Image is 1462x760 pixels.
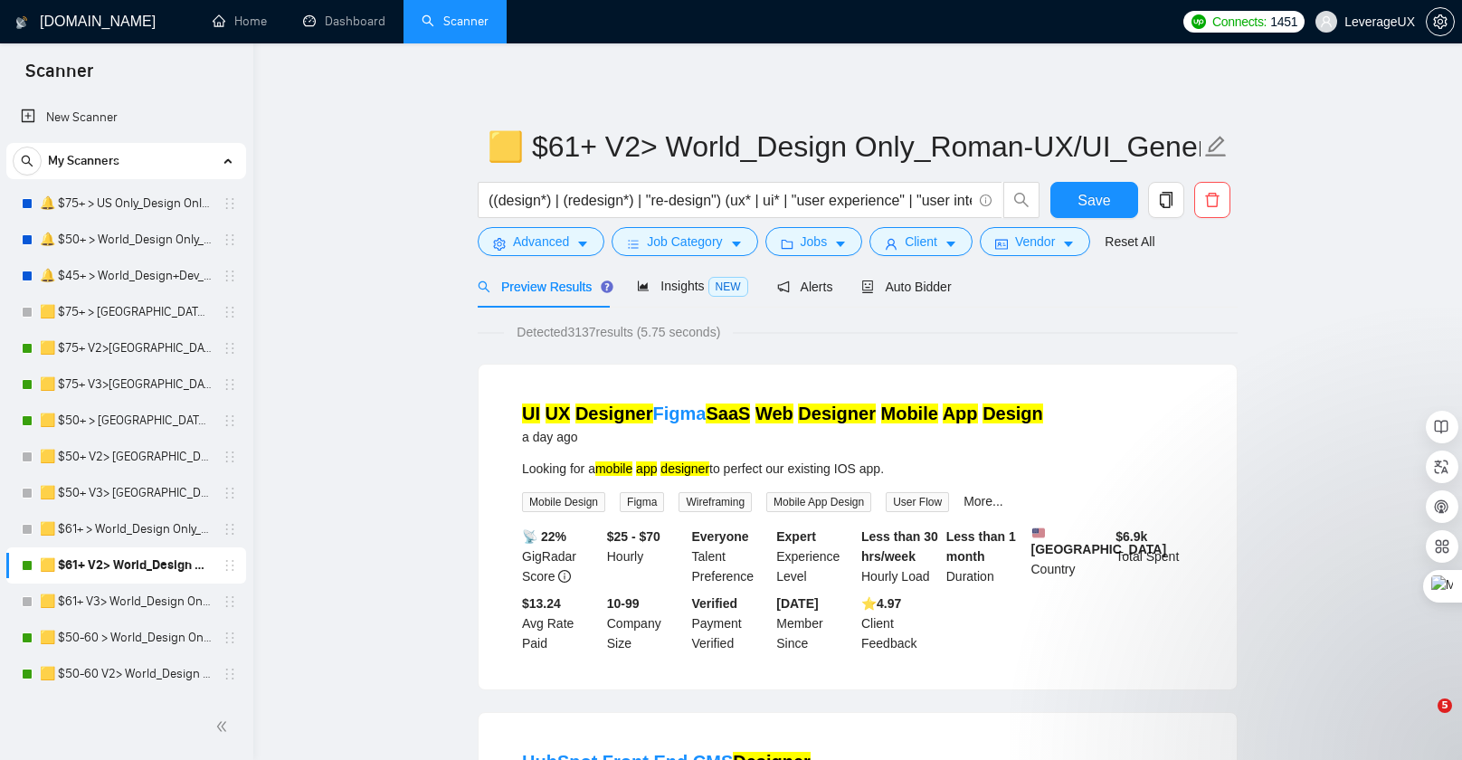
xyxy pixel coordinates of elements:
a: searchScanner [422,14,489,29]
span: Detected 3137 results (5.75 seconds) [504,322,733,342]
a: dashboardDashboard [303,14,385,29]
img: upwork-logo.png [1191,14,1206,29]
span: Alerts [777,280,833,294]
b: ⭐️ 4.97 [861,596,901,611]
span: idcard [995,237,1008,251]
div: Avg Rate Paid [518,594,603,653]
button: barsJob Categorycaret-down [612,227,757,256]
b: Less than 1 month [946,529,1016,564]
b: 10-99 [607,596,640,611]
a: New Scanner [21,100,232,136]
div: Member Since [773,594,858,653]
span: 1451 [1270,12,1297,32]
div: Hourly Load [858,527,943,586]
span: Wireframing [679,492,752,512]
mark: Designer [575,404,653,423]
span: holder [223,341,237,356]
span: Connects: [1212,12,1267,32]
span: setting [493,237,506,251]
div: Tooltip anchor [599,279,615,295]
span: Mobile Design [522,492,605,512]
mark: Mobile [881,404,938,423]
a: homeHome [213,14,267,29]
button: search [1003,182,1040,218]
span: copy [1149,192,1183,208]
button: userClientcaret-down [869,227,973,256]
mark: SaaS [706,404,750,423]
a: 🟨 $50+ V2> [GEOGRAPHIC_DATA]+[GEOGRAPHIC_DATA] Only_Tony-UX/UI_General [40,439,212,475]
mark: UI [522,404,540,423]
span: Preview Results [478,280,608,294]
mark: designer [660,461,709,476]
span: bars [627,237,640,251]
div: Looking for a to perfect our existing IOS app. [522,459,1193,479]
b: Expert [776,529,816,544]
div: Client Feedback [858,594,943,653]
div: Company Size [603,594,688,653]
a: 🟨 $61+ V3> World_Design Only_Roman-UX/UI_General [40,584,212,620]
span: setting [1427,14,1454,29]
span: search [478,280,490,293]
span: caret-down [1062,237,1075,251]
b: Verified [692,596,738,611]
span: Job Category [647,232,722,252]
span: holder [223,413,237,428]
a: setting [1426,14,1455,29]
span: holder [223,631,237,645]
span: holder [223,305,237,319]
a: 🔔 $50+ > World_Design Only_General [40,222,212,258]
img: 🇺🇸 [1032,527,1045,539]
span: holder [223,486,237,500]
span: info-circle [980,195,992,206]
mark: mobile [595,461,632,476]
b: $13.24 [522,596,561,611]
div: Payment Verified [688,594,774,653]
span: info-circle [558,570,571,583]
span: holder [223,450,237,464]
span: 5 [1438,698,1452,713]
span: My Scanners [48,143,119,179]
span: User Flow [886,492,949,512]
span: holder [223,667,237,681]
a: 🟨 $75+ V3>[GEOGRAPHIC_DATA]+[GEOGRAPHIC_DATA] Only_Tony-UX/UI_General [40,366,212,403]
a: 🟨 $50+ > [GEOGRAPHIC_DATA]+[GEOGRAPHIC_DATA] Only_Tony-UX/UI_General [40,403,212,439]
a: 🟨 $75+ > [GEOGRAPHIC_DATA]+[GEOGRAPHIC_DATA] Only_Tony-UX/UI_General [40,294,212,330]
a: 🔔 $75+ > US Only_Design Only_General [40,185,212,222]
button: idcardVendorcaret-down [980,227,1090,256]
div: Talent Preference [688,527,774,586]
span: Auto Bidder [861,280,951,294]
span: Advanced [513,232,569,252]
span: holder [223,558,237,573]
button: settingAdvancedcaret-down [478,227,604,256]
a: UI UX DesignerFigmaSaaS Web Designer Mobile App Design [522,404,1043,423]
b: $25 - $70 [607,529,660,544]
span: NEW [708,277,748,297]
span: search [14,155,41,167]
button: search [13,147,42,176]
span: holder [223,594,237,609]
span: double-left [215,717,233,736]
button: setting [1426,7,1455,36]
button: folderJobscaret-down [765,227,863,256]
input: Scanner name... [488,124,1201,169]
span: holder [223,377,237,392]
mark: Designer [798,404,876,423]
a: 🔔 $45+ > World_Design+Dev_General [40,258,212,294]
input: Search Freelance Jobs... [489,189,972,212]
mark: Design [983,404,1043,423]
a: 🟨 $50+ V3> [GEOGRAPHIC_DATA]+[GEOGRAPHIC_DATA] Only_Tony-UX/UI_General [40,475,212,511]
div: a day ago [522,426,1043,448]
span: Vendor [1015,232,1055,252]
b: 📡 22% [522,529,566,544]
span: holder [223,522,237,537]
b: [DATE] [776,596,818,611]
span: Save [1078,189,1110,212]
span: Scanner [11,58,108,96]
span: Jobs [801,232,828,252]
a: Reset All [1105,232,1154,252]
span: caret-down [730,237,743,251]
button: Save [1050,182,1138,218]
div: Total Spent [1112,527,1197,586]
span: area-chart [637,280,650,292]
a: 🟨 $50-60 V2> World_Design Only_Roman-Web Design_General [40,656,212,692]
